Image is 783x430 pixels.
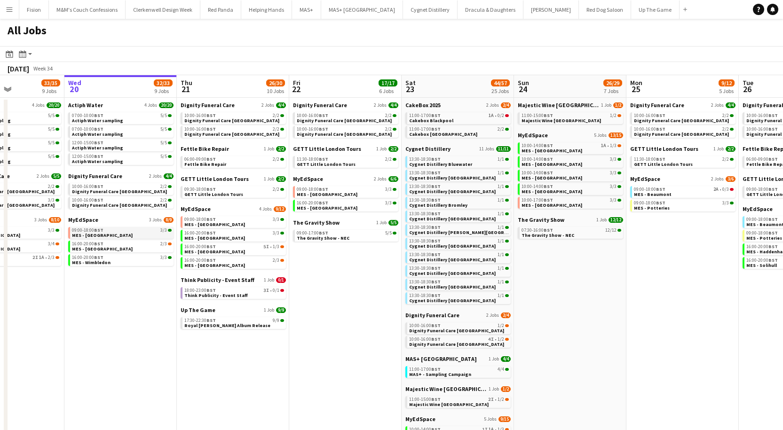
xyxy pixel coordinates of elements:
span: 09:00-18:00 [746,187,778,192]
div: Dignity Funeral Care2 Jobs4/410:00-16:00BST2/2Dignity Funeral Care [GEOGRAPHIC_DATA]10:00-16:00BS... [630,102,736,145]
button: Cygnet Distillery [403,0,458,19]
span: BST [206,156,216,162]
span: BST [431,126,441,132]
span: BST [94,140,103,146]
span: 1/2 [613,102,623,108]
span: BST [656,200,665,206]
span: Cakebox Blackpool [409,117,453,124]
span: Actiph Water [68,102,103,109]
span: 11:00-17:00 [409,113,441,118]
a: 11:00-17:00BST2/2Cakebox [GEOGRAPHIC_DATA] [409,126,509,137]
span: BST [319,112,328,118]
span: 11/11 [496,146,511,152]
div: Dignity Funeral Care2 Jobs4/410:00-16:00BST2/2Dignity Funeral Care [GEOGRAPHIC_DATA]10:00-16:00BS... [68,172,174,216]
span: 13:30-18:30 [409,211,441,216]
a: GETT Little London Tours1 Job2/2 [293,145,398,152]
span: BST [319,126,328,132]
div: MyEdSpace5 Jobs13/1510:00-14:00BST1A•1/3MES - [GEOGRAPHIC_DATA]10:00-14:00BST3/3MES - [GEOGRAPHIC... [518,132,623,216]
a: MyEdSpace2 Jobs6/6 [293,175,398,182]
a: MyEdSpace4 Jobs9/12 [181,205,286,212]
span: 2 Jobs [374,176,387,182]
span: 3/3 [610,184,617,189]
span: 2/2 [385,157,392,162]
span: 2/2 [160,198,167,203]
span: 0/2 [498,113,504,118]
div: • [634,187,734,192]
span: BST [94,153,103,159]
span: BST [206,126,216,132]
span: 09:00-18:00 [634,201,665,205]
span: 5/5 [48,113,55,118]
span: 1/3 [610,143,617,148]
a: CakeBox 20252 Jobs2/4 [405,102,511,109]
span: 10:00-16:00 [746,113,778,118]
a: 13:30-18:30BST1/1Cygnet Distillery Bluewater [409,156,509,167]
div: GETT Little London Tours1 Job2/209:30-18:00BST2/2GETT Little London Tours [181,175,286,205]
button: Fision [19,0,49,19]
span: MyEdSpace [181,205,211,212]
span: BST [768,186,778,192]
button: [PERSON_NAME] [523,0,579,19]
span: CakeBox 2025 [405,102,441,109]
button: Clerkenwell Design Week [126,0,200,19]
span: BST [431,197,441,203]
span: 3/3 [48,198,55,203]
span: MES - Kingston upon Thames [297,205,357,211]
a: 10:00-14:00BST3/3MES - [GEOGRAPHIC_DATA] [522,156,621,167]
a: 09:00-18:00BST3/3MES - Potteries [634,200,734,211]
span: 10:00-14:00 [522,184,553,189]
span: 11:00-15:00 [522,113,553,118]
span: BST [768,112,778,118]
span: Dignity Funeral Care Aberdeen [184,117,279,124]
div: MyEdSpace3 Jobs8/909:00-18:00BST3/3MES - [GEOGRAPHIC_DATA]16:00-20:00BST2/3MES - [GEOGRAPHIC_DATA... [68,216,174,268]
span: BST [319,156,328,162]
span: MES - Northfield [297,191,357,197]
span: Dignity Funeral Care [630,102,684,109]
span: 3/3 [610,198,617,203]
span: Cygnet Distillery Bluewater [409,161,472,167]
span: 2/2 [273,127,279,132]
button: Red Panda [200,0,241,19]
span: GETT Little London Tours [181,175,249,182]
span: 2 Jobs [374,102,387,108]
span: BST [656,126,665,132]
span: 11:30-18:00 [297,157,328,162]
a: Dignity Funeral Care2 Jobs4/4 [293,102,398,109]
a: 10:00-16:00BST2/2Dignity Funeral Care [GEOGRAPHIC_DATA] [634,112,734,123]
button: M&M's Couch Confessions [49,0,126,19]
span: BST [431,170,441,176]
span: 5/5 [48,154,55,159]
span: Cakebox Edinburgh [409,131,477,137]
span: Dignity Funeral Care [181,102,235,109]
span: BST [319,200,328,206]
a: 10:00-16:00BST2/2Dignity Funeral Care [GEOGRAPHIC_DATA] [297,112,396,123]
span: 2/2 [385,127,392,132]
span: 1/1 [498,157,504,162]
a: 13:30-18:30BST1/1Cygnet Distillery [GEOGRAPHIC_DATA] [409,170,509,180]
a: 13:30-18:30BST1/1Cygnet Distillery Bromley [409,197,509,208]
div: Dignity Funeral Care2 Jobs4/410:00-16:00BST2/2Dignity Funeral Care [GEOGRAPHIC_DATA]10:00-16:00BS... [293,102,398,145]
div: GETT Little London Tours1 Job2/211:30-18:00BST2/2GETT Little London Tours [293,145,398,175]
span: 4 Jobs [144,102,157,108]
a: 07:00-10:00BST5/5Actiph Water sampling [72,112,172,123]
a: 07:00-10:00BST5/5Actiph Water sampling [72,126,172,137]
a: 13:30-18:30BST1/1Cygnet Distillery [GEOGRAPHIC_DATA] [409,183,509,194]
a: Dignity Funeral Care2 Jobs4/4 [630,102,736,109]
span: 10:00-16:00 [72,198,103,203]
span: 10:00-16:00 [184,127,216,132]
span: 4/4 [276,102,286,108]
span: 1 Job [713,146,724,152]
span: GETT Little London Tours [630,145,698,152]
span: 2 Jobs [261,102,274,108]
a: 09:00-18:00BST3/3MES - [GEOGRAPHIC_DATA] [297,186,396,197]
span: 5/5 [160,154,167,159]
span: MyEdSpace [743,205,773,212]
a: 10:00-16:00BST2/2Dignity Funeral Care [GEOGRAPHIC_DATA] [72,183,172,194]
a: 09:30-18:00BST2/2GETT Little London Tours [184,186,284,197]
span: 1 Job [376,146,387,152]
span: 2/2 [276,146,286,152]
span: BST [656,186,665,192]
span: 4 Jobs [259,206,272,212]
span: 2/2 [276,176,286,182]
span: BST [94,112,103,118]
